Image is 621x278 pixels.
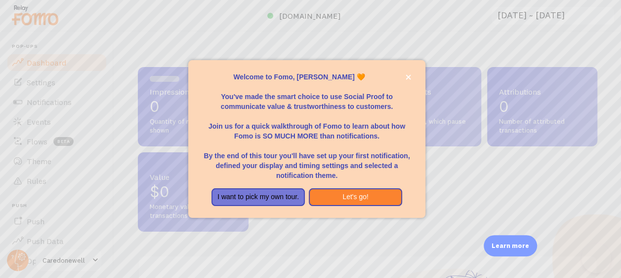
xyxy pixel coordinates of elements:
[403,72,414,82] button: close,
[309,188,402,206] button: Let's go!
[200,72,414,82] p: Welcome to Fomo, [PERSON_NAME] 🧡
[492,241,529,250] p: Learn more
[200,111,414,141] p: Join us for a quick walkthrough of Fomo to learn about how Fomo is SO MUCH MORE than notifications.
[200,82,414,111] p: You've made the smart choice to use Social Proof to communicate value & trustworthiness to custom...
[211,188,305,206] button: I want to pick my own tour.
[484,235,537,256] div: Learn more
[188,60,426,218] div: Welcome to Fomo, Emmanuel Gyebi 🧡You&amp;#39;ve made the smart choice to use Social Proof to comm...
[200,141,414,180] p: By the end of this tour you'll have set up your first notification, defined your display and timi...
